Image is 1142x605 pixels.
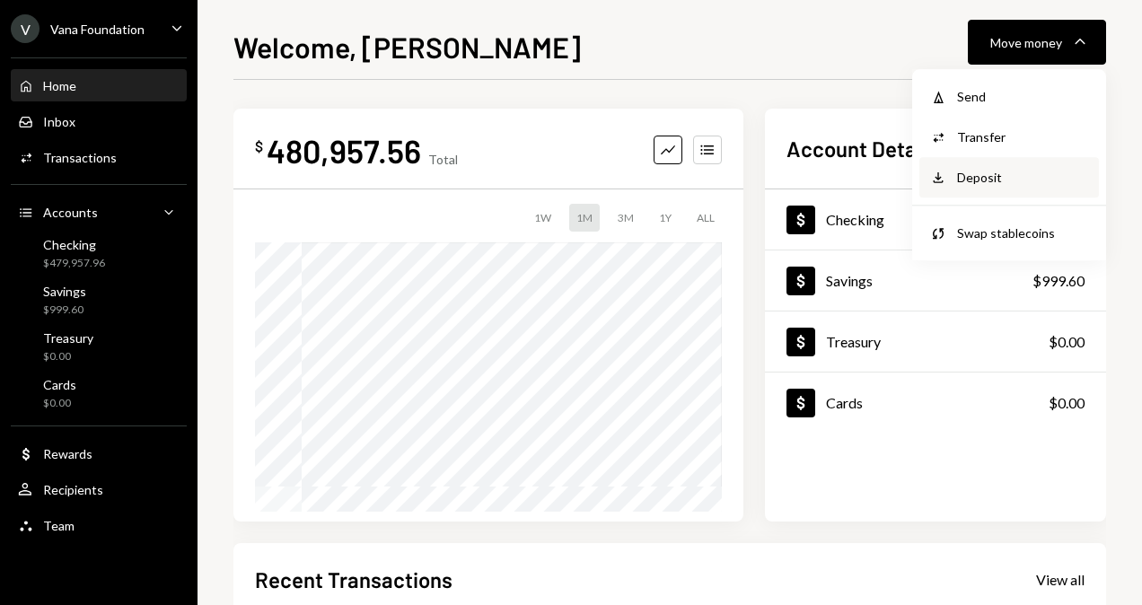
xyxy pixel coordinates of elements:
div: Treasury [826,333,881,350]
div: Swap stablecoins [957,224,1088,242]
div: $ [255,137,263,155]
a: View all [1036,569,1085,589]
div: 1Y [652,204,679,232]
div: $999.60 [43,302,86,318]
div: Transactions [43,150,117,165]
a: Treasury$0.00 [765,311,1106,372]
a: Transactions [11,141,187,173]
div: Send [957,87,1088,106]
div: Checking [43,237,105,252]
div: 1W [527,204,558,232]
a: Savings$999.60 [11,278,187,321]
div: Team [43,518,75,533]
div: Savings [43,284,86,299]
a: Checking$479,957.96 [765,189,1106,250]
div: $479,957.96 [43,256,105,271]
div: Deposit [957,168,1088,187]
button: Move money [968,20,1106,65]
div: Transfer [957,127,1088,146]
div: Savings [826,272,873,289]
div: Cards [43,377,76,392]
a: Savings$999.60 [765,250,1106,311]
div: $0.00 [43,396,76,411]
div: $0.00 [1049,331,1085,353]
div: $999.60 [1032,270,1085,292]
a: Rewards [11,437,187,469]
h2: Recent Transactions [255,565,452,594]
div: $0.00 [43,349,93,364]
a: Home [11,69,187,101]
div: 3M [611,204,641,232]
div: Recipients [43,482,103,497]
div: 1M [569,204,600,232]
div: Inbox [43,114,75,129]
div: V [11,14,40,43]
div: $0.00 [1049,392,1085,414]
a: Treasury$0.00 [11,325,187,368]
div: View all [1036,571,1085,589]
h2: Account Details [786,134,938,163]
div: Vana Foundation [50,22,145,37]
a: Recipients [11,473,187,505]
h1: Welcome, [PERSON_NAME] [233,29,581,65]
a: Cards$0.00 [11,372,187,415]
a: Accounts [11,196,187,228]
div: Checking [826,211,884,228]
a: Team [11,509,187,541]
a: Inbox [11,105,187,137]
div: Treasury [43,330,93,346]
div: Home [43,78,76,93]
div: ALL [690,204,722,232]
a: Checking$479,957.96 [11,232,187,275]
div: Accounts [43,205,98,220]
div: Rewards [43,446,92,461]
div: 480,957.56 [267,130,421,171]
div: Total [428,152,458,167]
div: Cards [826,394,863,411]
a: Cards$0.00 [765,373,1106,433]
div: Move money [990,33,1062,52]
